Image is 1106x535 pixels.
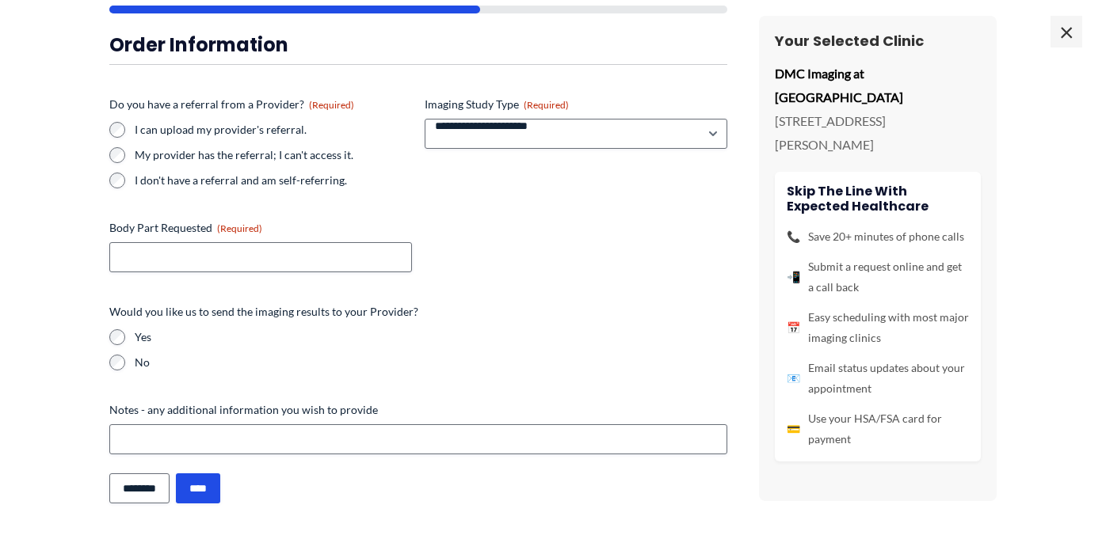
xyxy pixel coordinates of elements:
legend: Do you have a referral from a Provider? [109,97,354,112]
span: (Required) [309,99,354,111]
h4: Skip the line with Expected Healthcare [787,184,969,214]
span: × [1051,16,1082,47]
label: My provider has the referral; I can't access it. [135,147,412,163]
label: Imaging Study Type [425,97,727,112]
span: (Required) [217,222,262,234]
li: Email status updates about your appointment [787,358,969,399]
li: Use your HSA/FSA card for payment [787,408,969,450]
li: Save 20+ minutes of phone calls [787,226,969,247]
p: DMC Imaging at [GEOGRAPHIC_DATA] [775,62,981,108]
li: Submit a request online and get a call back [787,256,969,298]
label: I can upload my provider's referral. [135,122,412,138]
label: I don't have a referral and am self-referring. [135,173,412,188]
span: 💳 [787,419,800,439]
p: [STREET_ADDRESS][PERSON_NAME] [775,109,981,156]
span: 📅 [787,317,800,338]
label: Yes [135,329,727,345]
h3: Order Information [109,32,727,57]
span: 📲 [787,267,800,287]
label: No [135,355,727,370]
span: 📞 [787,226,800,247]
label: Body Part Requested [109,220,412,236]
legend: Would you like us to send the imaging results to your Provider? [109,304,418,320]
li: Easy scheduling with most major imaging clinics [787,307,969,348]
label: Notes - any additional information you wish to provide [109,402,727,418]
span: 📧 [787,368,800,389]
h3: Your Selected Clinic [775,32,981,50]
span: (Required) [524,99,569,111]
